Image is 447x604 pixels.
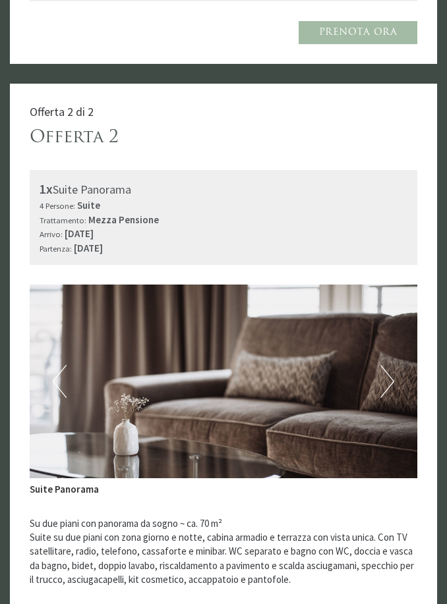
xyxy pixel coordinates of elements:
[40,229,63,239] small: Arrivo:
[30,126,119,150] div: Offerta 2
[380,365,394,398] button: Next
[53,365,67,398] button: Previous
[40,180,407,199] div: Suite Panorama
[30,104,94,119] span: Offerta 2 di 2
[10,35,181,72] div: Buon giorno, come possiamo aiutarla?
[163,10,225,31] div: domenica
[65,227,94,240] b: [DATE]
[20,61,175,70] small: 21:29
[299,21,418,44] a: Prenota ora
[30,478,417,496] div: Suite Panorama
[88,213,159,226] b: Mezza Pensione
[30,285,417,478] img: image
[40,243,72,254] small: Partenza:
[40,180,53,197] b: 1x
[74,242,103,254] b: [DATE]
[20,38,175,47] div: Montis – Active Nature Spa
[40,200,75,211] small: 4 Persone:
[316,347,388,370] button: Invia
[40,215,86,225] small: Trattamento:
[77,199,100,211] b: Suite
[30,516,417,587] p: Su due piani con panorama da sogno ~ ca. 70 m² Suite su due piani con zona giorno e notte, cabina...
